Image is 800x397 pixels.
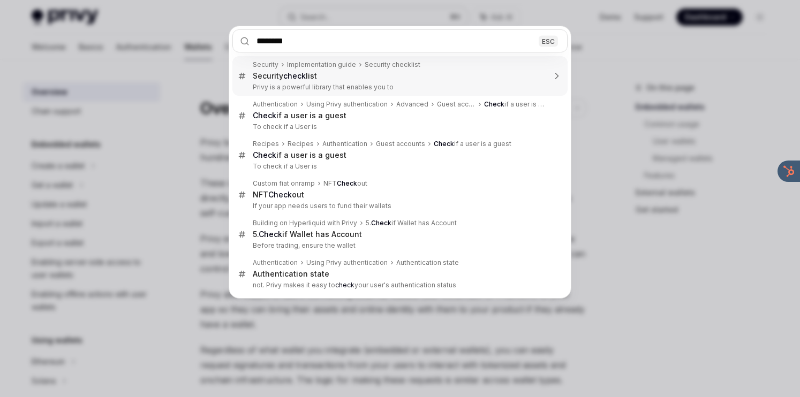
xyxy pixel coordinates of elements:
b: Check [371,219,391,227]
b: Check [259,230,282,239]
div: if a user is a guest [253,111,346,120]
div: if a user is a guest [434,140,511,148]
div: Authentication [253,100,298,109]
div: Advanced [396,100,428,109]
div: Recipes [253,140,279,148]
div: NFT out [323,179,367,188]
p: If your app needs users to fund their wallets [253,202,545,210]
div: Guest accounts [437,100,476,109]
div: Recipes [288,140,314,148]
p: Privy is a powerful library that enables you to [253,83,545,91]
div: Authentication [253,258,298,267]
div: 5. if Wallet has Account [253,230,362,239]
div: Guest accounts [376,140,425,148]
b: Check [337,179,357,187]
b: Check [253,111,276,120]
div: Building on Hyperliquid with Privy [253,219,357,227]
div: 5. if Wallet has Account [366,219,457,227]
b: Check [253,150,276,159]
div: Authentication state [253,269,329,279]
p: To check if a User is [253,123,545,131]
div: Security list [253,71,317,81]
p: Before trading, ensure the wallet [253,241,545,250]
b: Check [268,190,292,199]
b: Check [484,100,504,108]
b: check [335,281,354,289]
div: Using Privy authentication [306,258,388,267]
div: Authentication [322,140,367,148]
div: Security checklist [365,60,420,69]
div: NFT out [253,190,304,200]
div: Implementation guide [287,60,356,69]
div: Using Privy authentication [306,100,388,109]
div: Security [253,60,278,69]
p: not. Privy makes it easy to your user's authentication status [253,281,545,289]
p: To check if a User is [253,162,545,171]
div: if a user is a guest [484,100,545,109]
div: ESC [539,35,558,47]
div: Custom fiat onramp [253,179,315,188]
div: if a user is a guest [253,150,346,160]
b: Check [434,140,454,148]
b: check [283,71,306,80]
div: Authentication state [396,258,459,267]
